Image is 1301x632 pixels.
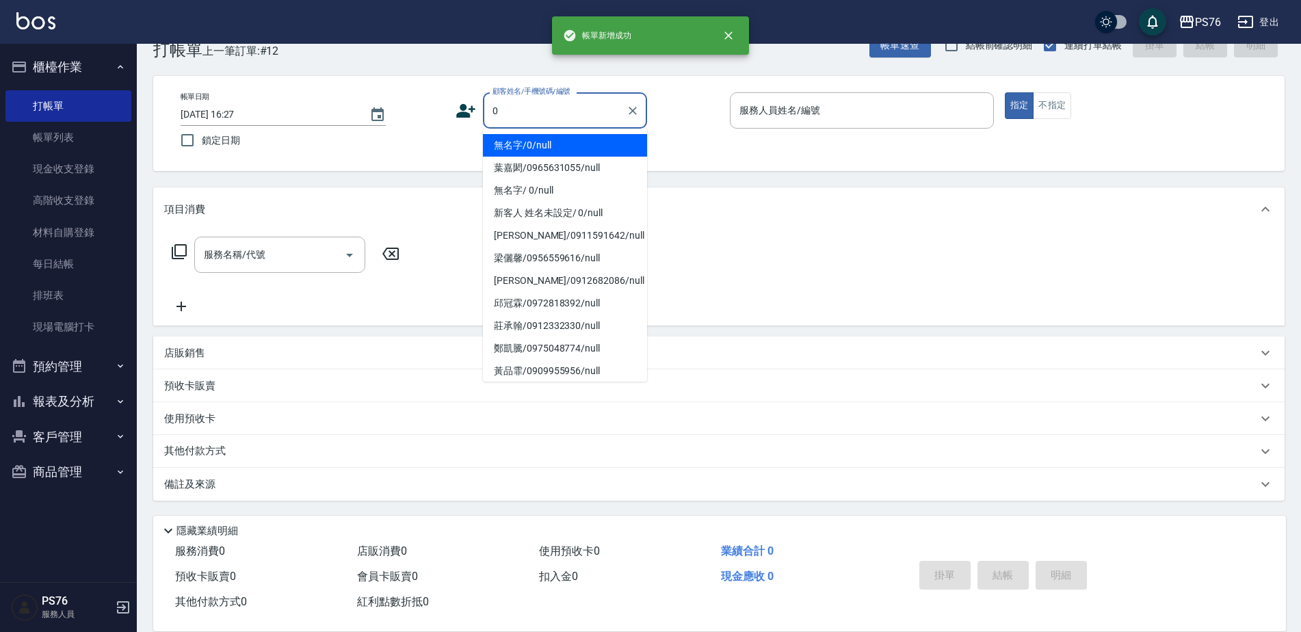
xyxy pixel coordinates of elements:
[153,435,1285,468] div: 其他付款方式
[1033,92,1071,119] button: 不指定
[483,247,647,269] li: 梁儷馨/0956559616/null
[1232,10,1285,35] button: 登出
[153,468,1285,501] div: 備註及來源
[153,40,202,60] h3: 打帳單
[5,122,131,153] a: 帳單列表
[1064,38,1122,53] span: 連續打單結帳
[539,544,600,557] span: 使用預收卡 0
[5,280,131,311] a: 排班表
[181,103,356,126] input: YYYY/MM/DD hh:mm
[164,477,215,492] p: 備註及來源
[164,412,215,426] p: 使用預收卡
[361,98,394,131] button: Choose date, selected date is 2025-08-22
[153,402,1285,435] div: 使用預收卡
[16,12,55,29] img: Logo
[1139,8,1166,36] button: save
[713,21,744,51] button: close
[339,244,360,266] button: Open
[5,454,131,490] button: 商品管理
[357,595,429,608] span: 紅利點數折抵 0
[153,187,1285,231] div: 項目消費
[483,315,647,337] li: 莊承翰/0912332330/null
[1005,92,1034,119] button: 指定
[175,595,247,608] span: 其他付款方式 0
[563,29,631,42] span: 帳單新增成功
[5,311,131,343] a: 現場電腦打卡
[483,224,647,247] li: [PERSON_NAME]/0911591642/null
[11,594,38,621] img: Person
[483,269,647,292] li: [PERSON_NAME]/0912682086/null
[483,179,647,202] li: 無名字/ 0/null
[5,248,131,280] a: 每日結帳
[202,133,240,148] span: 鎖定日期
[202,42,279,60] span: 上一筆訂單:#12
[164,444,233,459] p: 其他付款方式
[5,49,131,85] button: 櫃檯作業
[483,360,647,382] li: 黃品霏/0909955956/null
[5,349,131,384] button: 預約管理
[483,202,647,224] li: 新客人 姓名未設定/ 0/null
[623,101,642,120] button: Clear
[42,608,111,620] p: 服務人員
[1195,14,1221,31] div: PS76
[153,337,1285,369] div: 店販銷售
[483,337,647,360] li: 鄭凱騰/0975048774/null
[175,570,236,583] span: 預收卡販賣 0
[5,217,131,248] a: 材料自購登錄
[42,594,111,608] h5: PS76
[721,570,774,583] span: 現金應收 0
[483,292,647,315] li: 邱冠霖/0972818392/null
[5,90,131,122] a: 打帳單
[483,157,647,179] li: 葉嘉閎/0965631055/null
[721,544,774,557] span: 業績合計 0
[539,570,578,583] span: 扣入金 0
[175,544,225,557] span: 服務消費 0
[164,379,215,393] p: 預收卡販賣
[5,153,131,185] a: 現金收支登錄
[181,92,209,102] label: 帳單日期
[5,384,131,419] button: 報表及分析
[492,86,570,96] label: 顧客姓名/手機號碼/編號
[1173,8,1226,36] button: PS76
[5,185,131,216] a: 高階收支登錄
[357,544,407,557] span: 店販消費 0
[164,346,205,360] p: 店販銷售
[176,524,238,538] p: 隱藏業績明細
[164,202,205,217] p: 項目消費
[483,134,647,157] li: 無名字/0/null
[966,38,1033,53] span: 結帳前確認明細
[153,369,1285,402] div: 預收卡販賣
[357,570,418,583] span: 會員卡販賣 0
[869,33,931,58] button: 帳單速查
[5,419,131,455] button: 客戶管理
